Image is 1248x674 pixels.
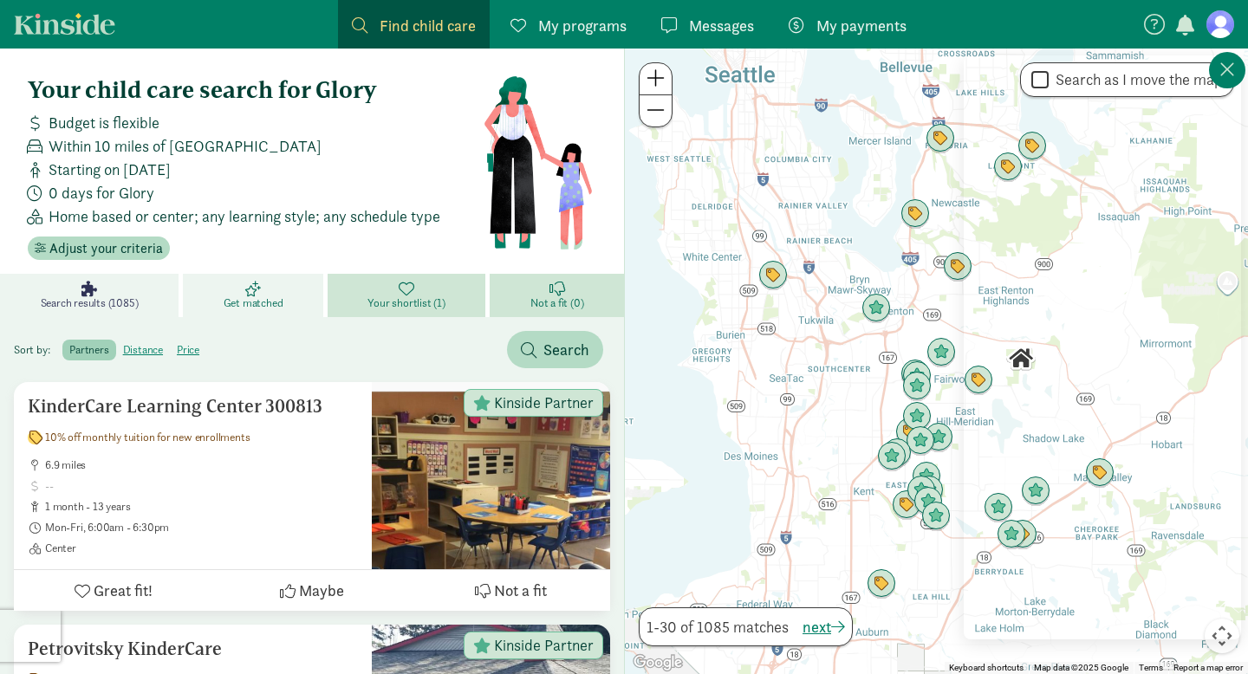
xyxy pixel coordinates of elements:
a: Report a map error [1173,663,1243,672]
a: Get matched [183,274,328,317]
span: Budget is flexible [49,111,159,134]
span: Kinside Partner [494,395,594,411]
span: Kinside Partner [494,638,594,653]
span: Mon-Fri, 6:00am - 6:30pm [45,521,358,535]
span: Maybe [299,579,344,602]
button: Adjust your criteria [28,237,170,261]
span: Center [45,541,358,555]
div: Click to see details [861,294,891,323]
div: Click to see details [914,476,944,505]
a: Kinside [14,13,115,35]
h4: Your child care search for Glory [28,76,483,104]
span: 10% off monthly tuition for new enrollments [45,431,250,444]
div: Click to see details [902,402,932,431]
div: Click to see details [902,372,932,401]
div: Click to see details [877,442,907,471]
span: 1-30 of 1085 matches [647,615,789,638]
div: Click to see details [913,487,943,516]
span: Search results (1085) [41,296,139,310]
div: Click to see details [943,252,972,282]
span: 6.9 miles [45,458,358,472]
span: Adjust your criteria [49,238,163,259]
button: Not a fit [412,570,610,611]
button: next [803,615,845,638]
div: Click to see details [926,124,955,153]
span: Get matched [224,296,283,310]
button: Search [507,331,603,368]
span: 0 days for Glory [49,181,154,204]
div: Click to see details [924,423,953,452]
div: Click to see details [926,338,956,367]
iframe: Chat Widget [964,55,1241,639]
span: Sort by: [14,342,60,357]
h5: KinderCare Learning Center 300813 [28,396,358,417]
div: Click to see details [906,426,935,456]
div: Chat Widget [964,55,1241,645]
a: Not a fit (0) [490,274,624,317]
div: Click to see details [867,569,896,599]
span: Not a fit [494,579,547,602]
span: Your shortlist (1) [367,296,445,310]
h5: Petrovitsky KinderCare [28,638,358,659]
div: Click to see details [912,462,941,491]
a: Open this area in Google Maps (opens a new window) [629,651,686,674]
span: Find child care [380,14,476,37]
span: Home based or center; any learning style; any schedule type [49,204,440,228]
img: Google [629,651,686,674]
div: Click to see details [758,261,788,290]
span: 1 month - 13 years [45,500,358,514]
div: Click to see details [882,438,912,468]
button: Great fit! [14,570,212,611]
div: Click to see details [907,476,936,505]
span: Search [543,338,589,361]
button: Maybe [212,570,411,611]
span: Map data ©2025 Google [1034,663,1128,672]
span: Not a fit (0) [530,296,583,310]
span: Starting on [DATE] [49,158,171,181]
div: Click to see details [900,360,930,389]
span: Messages [689,14,754,37]
span: Within 10 miles of [GEOGRAPHIC_DATA] [49,134,322,158]
a: Your shortlist (1) [328,274,491,317]
span: Great fit! [94,579,153,602]
button: Keyboard shortcuts [949,662,1024,674]
label: distance [116,340,170,360]
span: My payments [816,14,907,37]
label: partners [62,340,115,360]
div: Click to see details [892,490,921,520]
div: Click to see details [900,199,930,229]
div: Click to see details [921,502,951,531]
span: My programs [538,14,627,37]
div: Click to see details [902,361,932,391]
div: Click to see details [895,418,925,447]
label: price [170,340,206,360]
a: Terms (opens in new tab) [1139,663,1163,672]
